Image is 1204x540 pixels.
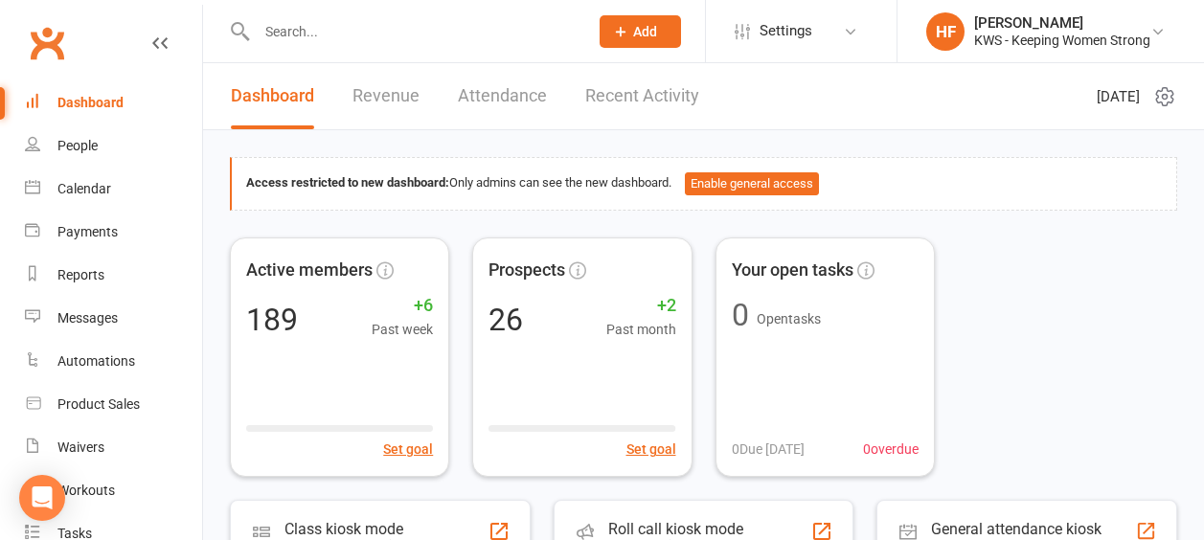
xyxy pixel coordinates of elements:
a: Calendar [25,168,202,211]
div: [PERSON_NAME] [974,14,1150,32]
span: Open tasks [757,311,821,326]
button: Set goal [626,439,676,460]
a: Product Sales [25,383,202,426]
div: Workouts [57,483,115,498]
div: Messages [57,310,118,326]
div: Class kiosk mode [284,520,403,538]
div: Open Intercom Messenger [19,475,65,521]
a: Messages [25,297,202,340]
div: Calendar [57,181,111,196]
div: People [57,138,98,153]
a: Clubworx [23,19,71,67]
div: 189 [246,304,298,335]
div: KWS - Keeping Women Strong [974,32,1150,49]
div: Automations [57,353,135,369]
a: Dashboard [25,81,202,124]
span: [DATE] [1097,85,1140,108]
span: Your open tasks [732,257,853,284]
a: Attendance [458,63,547,129]
span: Add [633,24,657,39]
div: HF [926,12,965,51]
div: 0 [732,300,749,330]
span: +6 [372,292,433,320]
a: Revenue [352,63,420,129]
a: Automations [25,340,202,383]
span: 0 overdue [863,439,919,460]
div: Waivers [57,439,104,455]
a: Waivers [25,426,202,469]
button: Set goal [383,439,433,460]
span: Past week [372,319,433,340]
div: Only admins can see the new dashboard. [246,172,1162,195]
span: 0 Due [DATE] [732,439,805,460]
div: 26 [488,304,523,335]
a: Workouts [25,469,202,512]
span: Settings [760,10,812,53]
a: Payments [25,211,202,254]
span: +2 [606,292,676,320]
span: Past month [606,319,676,340]
a: Recent Activity [585,63,699,129]
div: Dashboard [57,95,124,110]
span: Active members [246,257,373,284]
span: Prospects [488,257,565,284]
input: Search... [251,18,575,45]
div: Roll call kiosk mode [608,520,747,538]
a: People [25,124,202,168]
button: Add [600,15,681,48]
div: Reports [57,267,104,282]
strong: Access restricted to new dashboard: [246,175,449,190]
div: Product Sales [57,396,140,412]
a: Reports [25,254,202,297]
div: Payments [57,224,118,239]
a: Dashboard [231,63,314,129]
button: Enable general access [685,172,819,195]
